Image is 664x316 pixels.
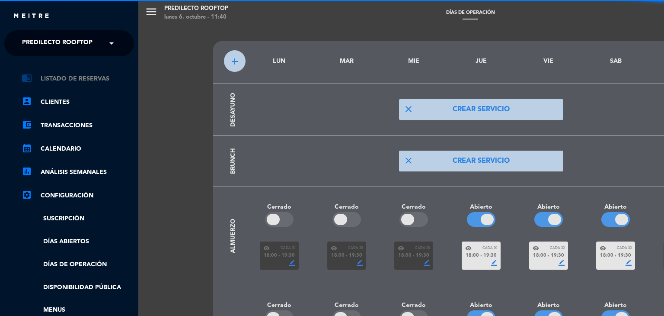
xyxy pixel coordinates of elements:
[22,144,134,154] a: calendar_monthCalendario
[22,97,134,107] a: account_boxClientes
[22,73,32,83] i: chrome_reader_mode
[22,74,134,84] a: chrome_reader_modeListado de Reservas
[22,190,134,201] a: Configuración
[22,143,32,153] i: calendar_month
[22,166,32,177] i: assessment
[22,305,134,315] a: Menus
[22,96,32,106] i: account_box
[22,34,93,52] span: Predilecto Rooftop
[22,237,134,247] a: Días abiertos
[22,167,134,177] a: assessmentANÁLISIS SEMANALES
[22,119,32,130] i: account_balance_wallet
[22,214,134,224] a: Suscripción
[22,120,134,131] a: account_balance_walletTransacciones
[22,260,134,270] a: Días de Operación
[22,190,32,200] i: settings_applications
[22,283,134,293] a: Disponibilidad pública
[13,13,50,19] img: MEITRE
